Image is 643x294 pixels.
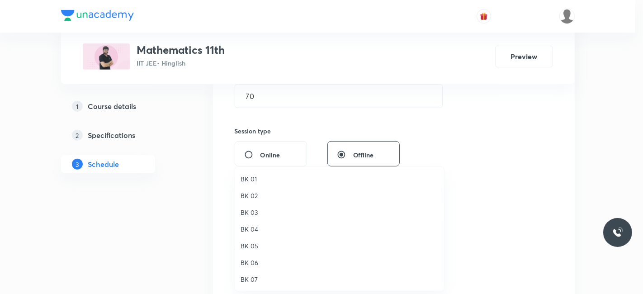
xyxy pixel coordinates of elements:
span: BK 05 [241,241,439,251]
span: BK 03 [241,208,439,217]
span: BK 01 [241,174,439,184]
span: BK 07 [241,275,439,284]
span: BK 04 [241,224,439,234]
span: BK 06 [241,258,439,267]
span: BK 02 [241,191,439,200]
